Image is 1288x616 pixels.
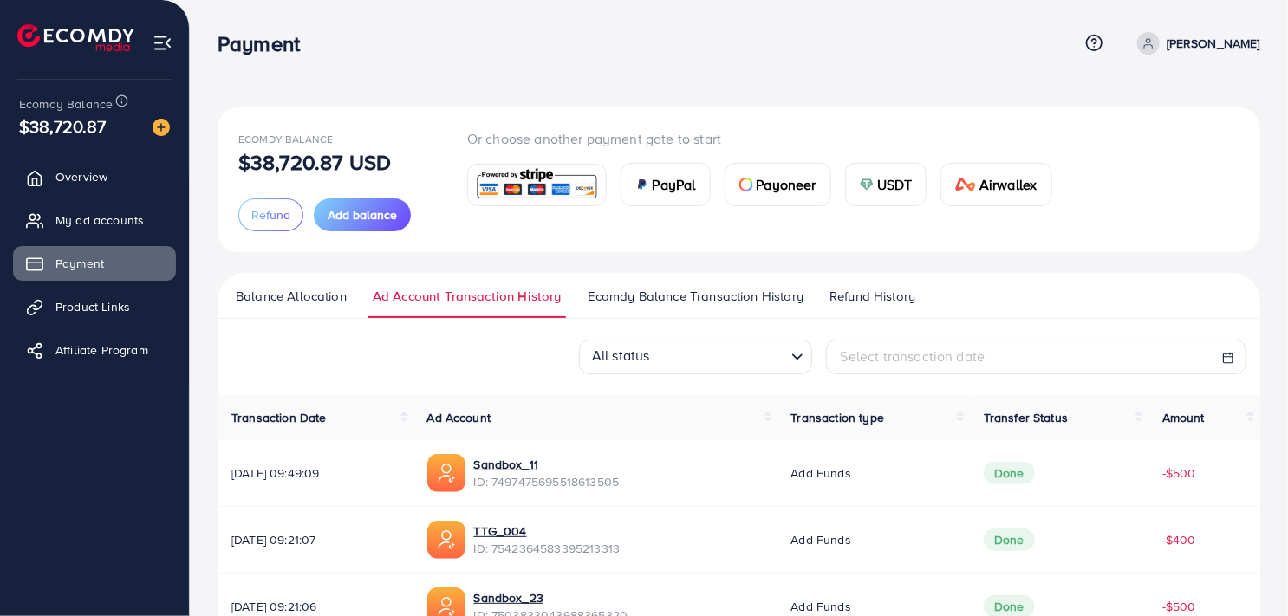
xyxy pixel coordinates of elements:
[473,166,601,204] img: card
[984,462,1035,484] span: Done
[829,287,915,306] span: Refund History
[13,246,176,281] a: Payment
[474,589,628,606] a: Sandbox_23
[579,340,812,374] div: Search for option
[621,163,711,206] a: cardPayPal
[19,95,113,113] span: Ecomdy Balance
[55,255,104,272] span: Payment
[940,163,1051,206] a: cardAirwallex
[739,178,753,191] img: card
[238,198,303,231] button: Refund
[231,464,400,482] span: [DATE] 09:49:09
[725,163,831,206] a: cardPayoneer
[238,132,333,146] span: Ecomdy Balance
[791,409,885,426] span: Transaction type
[231,409,327,426] span: Transaction Date
[1162,531,1196,548] span: -$400
[467,164,607,206] a: card
[474,473,620,490] span: ID: 7497475695518613505
[55,211,144,229] span: My ad accounts
[984,409,1068,426] span: Transfer Status
[13,159,176,194] a: Overview
[474,540,621,557] span: ID: 7542364583395213313
[474,456,620,473] a: Sandbox_11
[588,287,803,306] span: Ecomdy Balance Transaction History
[13,203,176,237] a: My ad accounts
[55,341,148,359] span: Affiliate Program
[13,289,176,324] a: Product Links
[791,531,851,548] span: Add funds
[427,454,465,492] img: ic-ads-acc.e4c84228.svg
[236,287,347,306] span: Balance Allocation
[13,333,176,367] a: Affiliate Program
[979,174,1037,195] span: Airwallex
[328,206,397,224] span: Add balance
[55,168,107,185] span: Overview
[653,174,696,195] span: PayPal
[251,206,290,224] span: Refund
[218,31,314,56] h3: Payment
[841,347,986,366] span: Select transaction date
[1162,598,1196,615] span: -$500
[238,152,391,172] p: $38,720.87 USD
[427,521,465,559] img: ic-ads-acc.e4c84228.svg
[314,198,411,231] button: Add balance
[427,409,491,426] span: Ad Account
[860,178,874,191] img: card
[589,341,654,370] span: All status
[1162,409,1205,426] span: Amount
[1214,538,1275,603] iframe: Chat
[955,178,976,191] img: card
[153,33,172,53] img: menu
[231,531,400,548] span: [DATE] 09:21:07
[55,298,130,315] span: Product Links
[17,24,134,51] img: logo
[845,163,927,206] a: cardUSDT
[791,598,851,615] span: Add funds
[474,522,621,540] a: TTG_004
[655,342,784,370] input: Search for option
[467,128,1066,149] p: Or choose another payment gate to start
[153,119,170,136] img: image
[373,287,562,306] span: Ad Account Transaction History
[635,178,649,191] img: card
[1167,33,1260,54] p: [PERSON_NAME]
[1162,464,1196,482] span: -$500
[984,528,1035,551] span: Done
[231,598,400,615] span: [DATE] 09:21:06
[791,464,851,482] span: Add funds
[877,174,913,195] span: USDT
[1130,32,1260,55] a: [PERSON_NAME]
[757,174,816,195] span: Payoneer
[19,113,107,139] span: $38,720.87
